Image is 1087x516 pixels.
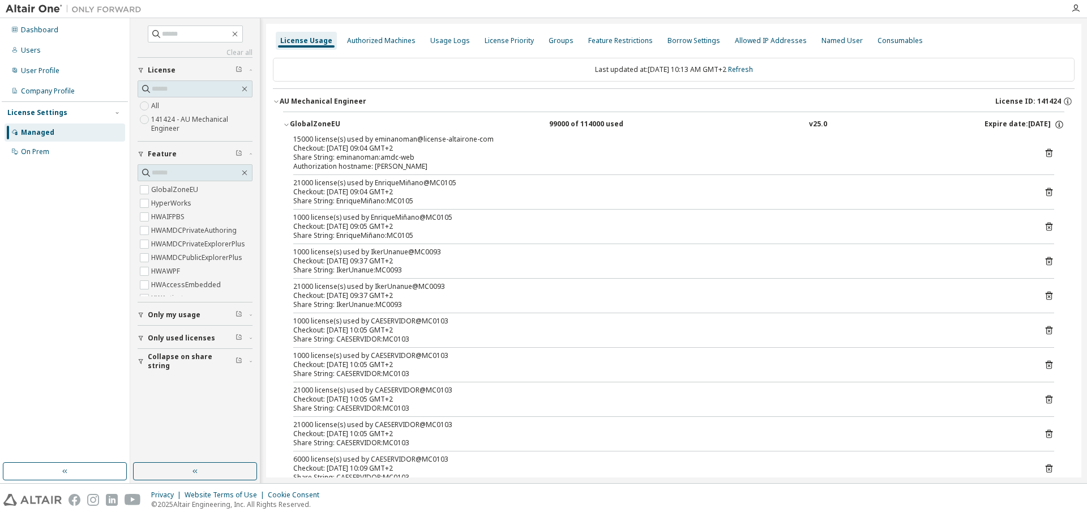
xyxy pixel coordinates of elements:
[293,473,1027,482] div: Share String: CAESERVIDOR:MC0103
[3,494,62,506] img: altair_logo.svg
[293,404,1027,413] div: Share String: CAESERVIDOR:MC0103
[283,112,1064,137] button: GlobalZoneEU99000 of 114000 usedv25.0Expire date:[DATE]
[293,162,1027,171] div: Authorization hostname: [PERSON_NAME]
[549,36,574,45] div: Groups
[273,89,1075,114] button: AU Mechanical EngineerLicense ID: 141424
[290,120,392,130] div: GlobalZoneEU
[138,326,253,351] button: Only used licenses
[151,251,245,265] label: HWAMDCPublicExplorerPlus
[21,25,58,35] div: Dashboard
[138,142,253,167] button: Feature
[185,491,268,500] div: Website Terms of Use
[280,97,366,106] div: AU Mechanical Engineer
[21,147,49,156] div: On Prem
[293,438,1027,447] div: Share String: CAESERVIDOR:MC0103
[293,213,1027,222] div: 1000 license(s) used by EnriqueMiñano@MC0105
[293,420,1027,429] div: 21000 license(s) used by CAESERVIDOR@MC0103
[236,310,242,319] span: Clear filter
[151,210,187,224] label: HWAIFPBS
[151,197,194,210] label: HyperWorks
[69,494,80,506] img: facebook.svg
[347,36,416,45] div: Authorized Machines
[809,120,827,130] div: v25.0
[138,58,253,83] button: License
[588,36,653,45] div: Feature Restrictions
[21,46,41,55] div: Users
[236,66,242,75] span: Clear filter
[138,349,253,374] button: Collapse on share string
[293,248,1027,257] div: 1000 license(s) used by IkerUnanue@MC0093
[280,36,332,45] div: License Usage
[293,369,1027,378] div: Share String: CAESERVIDOR:MC0103
[151,224,239,237] label: HWAMDCPrivateAuthoring
[6,3,147,15] img: Altair One
[148,352,236,370] span: Collapse on share string
[236,334,242,343] span: Clear filter
[995,97,1061,106] span: License ID: 141424
[293,257,1027,266] div: Checkout: [DATE] 09:37 GMT+2
[293,351,1027,360] div: 1000 license(s) used by CAESERVIDOR@MC0103
[293,291,1027,300] div: Checkout: [DATE] 09:37 GMT+2
[151,500,326,509] p: © 2025 Altair Engineering, Inc. All Rights Reserved.
[151,491,185,500] div: Privacy
[268,491,326,500] div: Cookie Consent
[485,36,534,45] div: License Priority
[148,150,177,159] span: Feature
[21,128,54,137] div: Managed
[293,326,1027,335] div: Checkout: [DATE] 10:05 GMT+2
[151,113,253,135] label: 141424 - AU Mechanical Engineer
[430,36,470,45] div: Usage Logs
[735,36,807,45] div: Allowed IP Addresses
[293,386,1027,395] div: 21000 license(s) used by CAESERVIDOR@MC0103
[728,65,753,74] a: Refresh
[549,120,651,130] div: 99000 of 114000 used
[293,178,1027,187] div: 21000 license(s) used by EnriqueMiñano@MC0105
[151,183,200,197] label: GlobalZoneEU
[293,144,1027,153] div: Checkout: [DATE] 09:04 GMT+2
[148,334,215,343] span: Only used licenses
[151,237,247,251] label: HWAMDCPrivateExplorerPlus
[273,58,1075,82] div: Last updated at: [DATE] 10:13 AM GMT+2
[821,36,863,45] div: Named User
[151,292,190,305] label: HWActivate
[151,278,223,292] label: HWAccessEmbedded
[878,36,923,45] div: Consumables
[236,357,242,366] span: Clear filter
[293,197,1027,206] div: Share String: EnriqueMiñano:MC0105
[293,231,1027,240] div: Share String: EnriqueMiñano:MC0105
[293,455,1027,464] div: 6000 license(s) used by CAESERVIDOR@MC0103
[148,310,200,319] span: Only my usage
[7,108,67,117] div: License Settings
[293,222,1027,231] div: Checkout: [DATE] 09:05 GMT+2
[293,464,1027,473] div: Checkout: [DATE] 10:09 GMT+2
[667,36,720,45] div: Borrow Settings
[138,302,253,327] button: Only my usage
[293,335,1027,344] div: Share String: CAESERVIDOR:MC0103
[106,494,118,506] img: linkedin.svg
[293,266,1027,275] div: Share String: IkerUnanue:MC0093
[151,99,161,113] label: All
[21,66,59,75] div: User Profile
[985,120,1064,130] div: Expire date: [DATE]
[293,317,1027,326] div: 1000 license(s) used by CAESERVIDOR@MC0103
[293,429,1027,438] div: Checkout: [DATE] 10:05 GMT+2
[293,395,1027,404] div: Checkout: [DATE] 10:05 GMT+2
[138,48,253,57] a: Clear all
[293,135,1027,144] div: 15000 license(s) used by eminanoman@license-altairone-com
[125,494,141,506] img: youtube.svg
[148,66,176,75] span: License
[293,300,1027,309] div: Share String: IkerUnanue:MC0093
[293,187,1027,197] div: Checkout: [DATE] 09:04 GMT+2
[87,494,99,506] img: instagram.svg
[293,282,1027,291] div: 21000 license(s) used by IkerUnanue@MC0093
[293,153,1027,162] div: Share String: eminanoman:amdc-web
[236,150,242,159] span: Clear filter
[21,87,75,96] div: Company Profile
[151,265,182,278] label: HWAWPF
[293,360,1027,369] div: Checkout: [DATE] 10:05 GMT+2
